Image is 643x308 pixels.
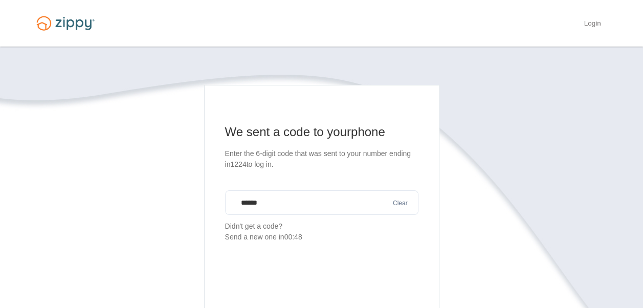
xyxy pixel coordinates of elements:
[225,148,418,170] p: Enter the 6-digit code that was sent to your number ending in 1224 to log in.
[225,124,418,140] h1: We sent a code to your phone
[584,19,601,30] a: Login
[30,11,101,35] img: Logo
[390,199,411,208] button: Clear
[225,232,418,243] div: Send a new one in 00:48
[225,221,418,243] p: Didn't get a code?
